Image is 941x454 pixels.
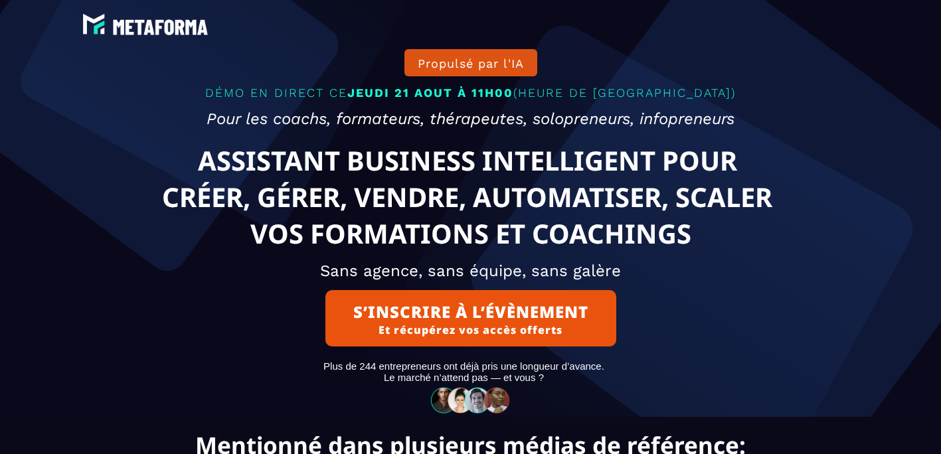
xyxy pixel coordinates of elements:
span: JEUDI 21 AOUT À 11H00 [347,86,513,100]
text: ASSISTANT BUSINESS INTELLIGENT POUR CRÉER, GÉRER, VENDRE, AUTOMATISER, SCALER VOS FORMATIONS ET C... [118,139,823,255]
img: e6894688e7183536f91f6cf1769eef69_LOGO_BLANC.png [79,10,212,39]
button: Propulsé par l'IA [404,49,537,76]
img: 32586e8465b4242308ef789b458fc82f_community-people.png [427,386,515,414]
h2: Pour les coachs, formateurs, thérapeutes, solopreneurs, infopreneurs [56,103,886,135]
p: DÉMO EN DIRECT CE (HEURE DE [GEOGRAPHIC_DATA]) [56,82,886,103]
text: Plus de 244 entrepreneurs ont déjà pris une longueur d’avance. Le marché n’attend pas — et vous ? [43,357,886,386]
button: S’INSCRIRE À L’ÉVÈNEMENTEt récupérez vos accès offerts [325,290,616,346]
h2: Sans agence, sans équipe, sans galère [56,255,886,287]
